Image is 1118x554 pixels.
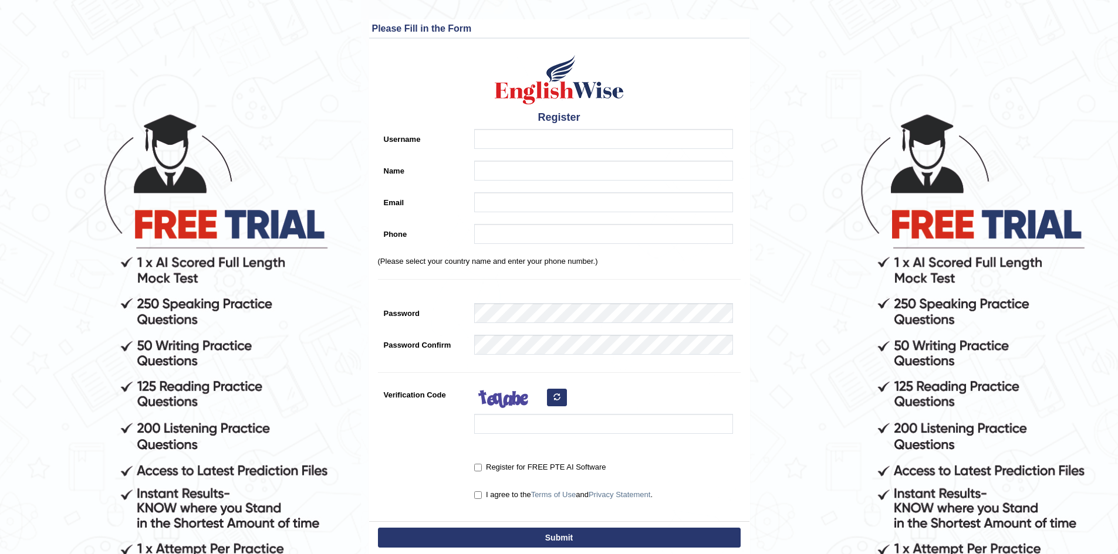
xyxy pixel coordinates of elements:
[372,23,747,34] h3: Please Fill in the Form
[492,53,626,106] img: Logo of English Wise create a new account for intelligent practice with AI
[378,303,469,319] label: Password
[378,385,469,400] label: Verification Code
[531,490,576,499] a: Terms of Use
[474,464,482,471] input: Register for FREE PTE AI Software
[378,129,469,145] label: Username
[378,335,469,351] label: Password Confirm
[474,489,653,501] label: I agree to the and .
[378,256,741,267] p: (Please select your country name and enter your phone number.)
[378,192,469,208] label: Email
[378,224,469,240] label: Phone
[589,490,651,499] a: Privacy Statement
[474,461,606,473] label: Register for FREE PTE AI Software
[474,491,482,499] input: I agree to theTerms of UseandPrivacy Statement.
[378,528,741,548] button: Submit
[378,161,469,176] label: Name
[378,112,741,124] h4: Register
